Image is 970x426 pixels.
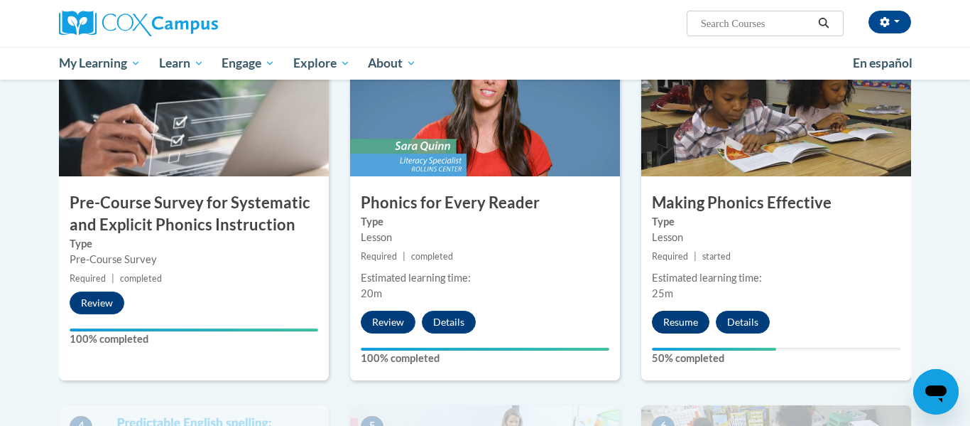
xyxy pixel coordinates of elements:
span: My Learning [59,55,141,72]
label: 100% completed [70,331,318,347]
span: Learn [159,55,204,72]
span: Explore [293,55,350,72]
a: Learn [150,47,213,80]
img: Cox Campus [59,11,218,36]
a: Cox Campus [59,11,329,36]
h3: Phonics for Every Reader [350,192,620,214]
label: Type [652,214,900,230]
span: 20m [361,287,382,299]
button: Account Settings [868,11,911,33]
img: Course Image [641,34,911,176]
a: Engage [212,47,284,80]
span: completed [411,251,453,262]
iframe: Button to launch messaging window [913,369,959,415]
label: Type [361,214,609,230]
span: Required [70,273,106,284]
input: Search Courses [699,15,813,32]
button: Search [813,15,834,32]
a: Explore [284,47,359,80]
div: Your progress [652,348,776,351]
span: Required [652,251,688,262]
h3: Making Phonics Effective [641,192,911,214]
div: Estimated learning time: [361,270,609,286]
div: Lesson [652,230,900,245]
span: | [111,273,114,284]
a: En español [844,48,922,78]
span: 25m [652,287,673,299]
span: En español [853,55,912,70]
div: Pre-Course Survey [70,252,318,267]
h3: Pre-Course Survey for Systematic and Explicit Phonics Instruction [59,192,329,236]
a: My Learning [50,47,150,80]
span: About [368,55,416,72]
span: completed [120,273,162,284]
span: | [403,251,405,262]
a: About [359,47,426,80]
button: Details [716,311,770,334]
button: Review [70,292,124,314]
button: Details [422,311,476,334]
img: Course Image [350,34,620,176]
div: Your progress [70,329,318,331]
button: Review [361,311,415,334]
span: | [694,251,697,262]
div: Lesson [361,230,609,245]
label: Type [70,236,318,252]
div: Your progress [361,348,609,351]
span: Required [361,251,397,262]
span: started [702,251,731,262]
label: 100% completed [361,351,609,366]
span: Engage [222,55,275,72]
div: Estimated learning time: [652,270,900,286]
div: Main menu [38,47,932,80]
img: Course Image [59,34,329,176]
label: 50% completed [652,351,900,366]
button: Resume [652,311,709,334]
